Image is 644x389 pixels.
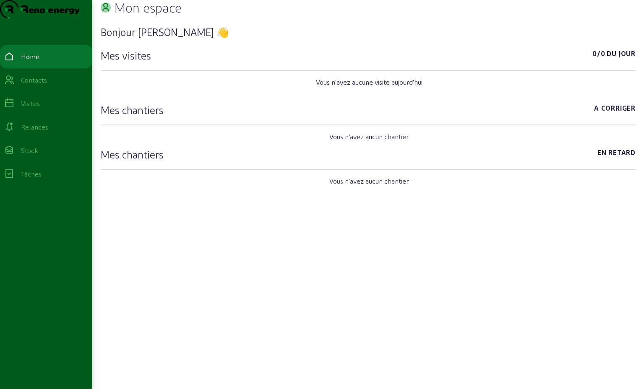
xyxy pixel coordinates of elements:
span: Vous n'avez aucun chantier [329,132,409,142]
span: En retard [597,148,636,161]
h3: Mes chantiers [101,148,164,161]
div: Stock [21,145,38,156]
div: Visites [21,99,40,109]
h3: Bonjour [PERSON_NAME] 👋 [101,25,636,39]
h3: Mes chantiers [101,103,164,117]
span: Du jour [607,49,636,62]
div: Contacts [21,75,47,85]
span: Vous n'avez aucune visite aujourd'hui [316,77,422,87]
div: Relances [21,122,48,132]
div: Home [21,52,39,62]
div: Tâches [21,169,42,179]
span: 0/0 [592,49,605,62]
span: A corriger [594,103,636,117]
h3: Mes visites [101,49,151,62]
span: Vous n'avez aucun chantier [329,176,409,186]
